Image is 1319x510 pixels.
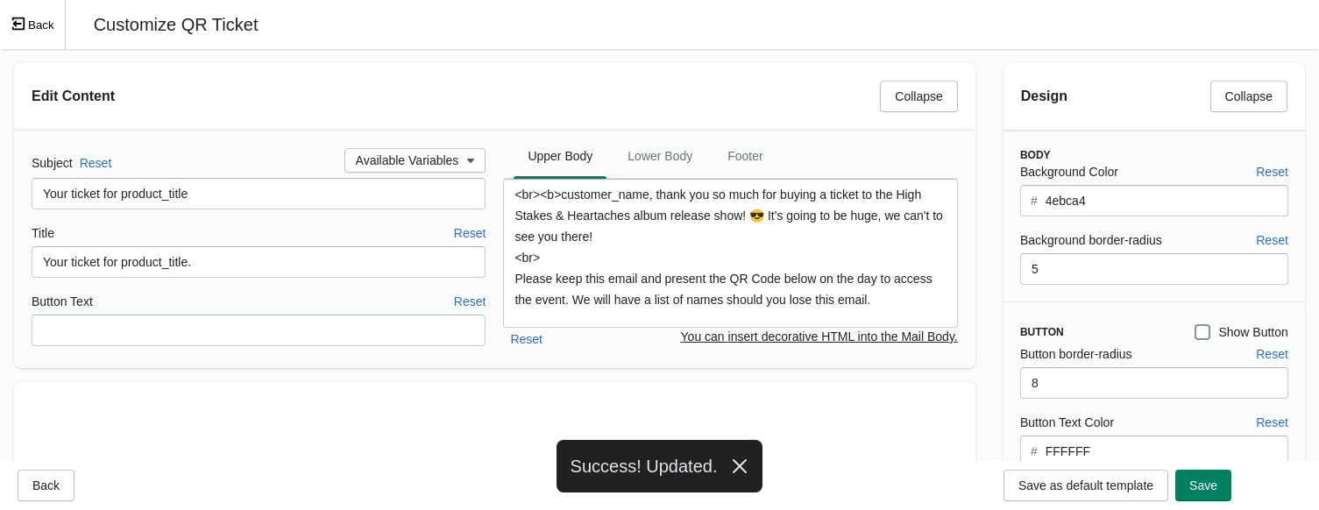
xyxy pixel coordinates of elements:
span: Save as default template [1018,478,1153,492]
div: # [1031,190,1038,211]
button: Reset [1249,338,1295,370]
span: Collapse [895,89,942,103]
p: Customize QR Ticket [94,12,1305,37]
span: Back [32,478,60,492]
span: Reset [454,294,486,308]
div: # [1031,441,1038,462]
h2: Edit Content [32,86,866,107]
h3: Body [1020,148,1288,162]
button: Collapse [880,81,957,112]
span: Reset [1256,347,1288,361]
span: Collapse [1225,89,1273,103]
span: Show Button [1218,323,1287,341]
button: Collapse [1210,81,1287,112]
label: Background Color [1020,163,1118,181]
button: Reset [1249,156,1295,188]
label: Button Text Color [1020,414,1114,431]
label: Background border-radius [1020,231,1162,249]
span: Reset [454,226,486,240]
button: Reset [447,217,493,249]
label: Subject [32,154,73,172]
span: Upper Body [514,140,606,172]
button: Reset [1249,224,1295,256]
span: Footer [713,140,777,172]
button: Reset [447,286,493,317]
label: Button Text [32,293,93,310]
h3: Button [1020,325,1180,339]
button: Reset [73,147,119,179]
div: Success! Updated. [557,440,763,492]
button: Save as default template [1003,470,1168,501]
span: Reset [1256,165,1288,179]
button: Back [18,470,74,501]
span: Reset [510,332,542,346]
span: Reset [1256,415,1288,429]
button: Save [1175,470,1231,501]
textarea: <br><b>customer_name, thank you so much for buying a ticket to the High Stakes & Heartaches album... [503,179,957,328]
span: Lower Body [613,140,706,172]
p: You can insert decorative HTML into the Mail Body. [681,328,958,345]
h2: Design [1021,86,1196,107]
span: Save [1189,478,1217,492]
span: Available Variables [356,153,459,167]
button: Reset [1249,407,1295,438]
span: Reset [1256,233,1288,247]
label: Button border-radius [1020,345,1132,363]
label: Title [32,224,54,242]
button: Reset [503,323,550,355]
button: Available Variables [344,148,486,173]
span: Reset [80,156,112,170]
